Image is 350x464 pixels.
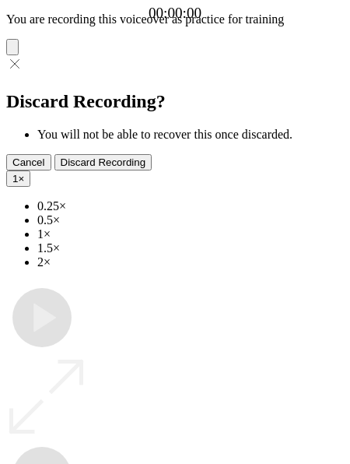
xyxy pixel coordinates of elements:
li: 2× [37,255,344,269]
button: 1× [6,170,30,187]
span: 1 [12,173,18,185]
a: 00:00:00 [149,5,201,22]
button: Discard Recording [54,154,152,170]
p: You are recording this voiceover as practice for training [6,12,344,26]
h2: Discard Recording? [6,91,344,112]
button: Cancel [6,154,51,170]
li: 1× [37,227,344,241]
li: 0.5× [37,213,344,227]
li: 1.5× [37,241,344,255]
li: 0.25× [37,199,344,213]
li: You will not be able to recover this once discarded. [37,128,344,142]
